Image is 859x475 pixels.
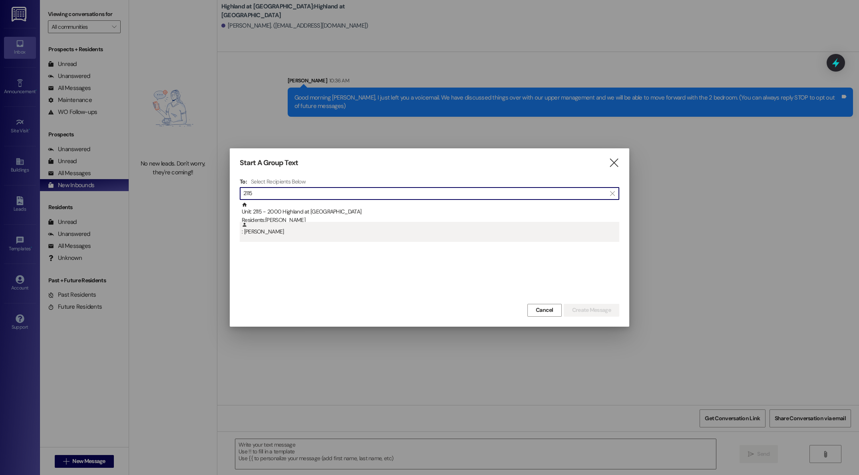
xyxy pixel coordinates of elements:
h3: Start A Group Text [240,158,298,168]
div: : [PERSON_NAME] [240,222,619,242]
div: : [PERSON_NAME] [242,222,619,236]
input: Search for any contact or apartment [243,188,606,199]
span: Create Message [572,306,611,314]
i:  [610,190,614,197]
span: Cancel [536,306,553,314]
button: Create Message [564,304,619,317]
button: Clear text [606,188,619,200]
h4: Select Recipients Below [251,178,306,185]
div: Unit: 2115 - 2000 Highland at [GEOGRAPHIC_DATA] [242,202,619,225]
button: Cancel [527,304,562,317]
div: Residents: [PERSON_NAME] [242,216,619,224]
div: Unit: 2115 - 2000 Highland at [GEOGRAPHIC_DATA]Residents:[PERSON_NAME] [240,202,619,222]
i:  [608,159,619,167]
h3: To: [240,178,247,185]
